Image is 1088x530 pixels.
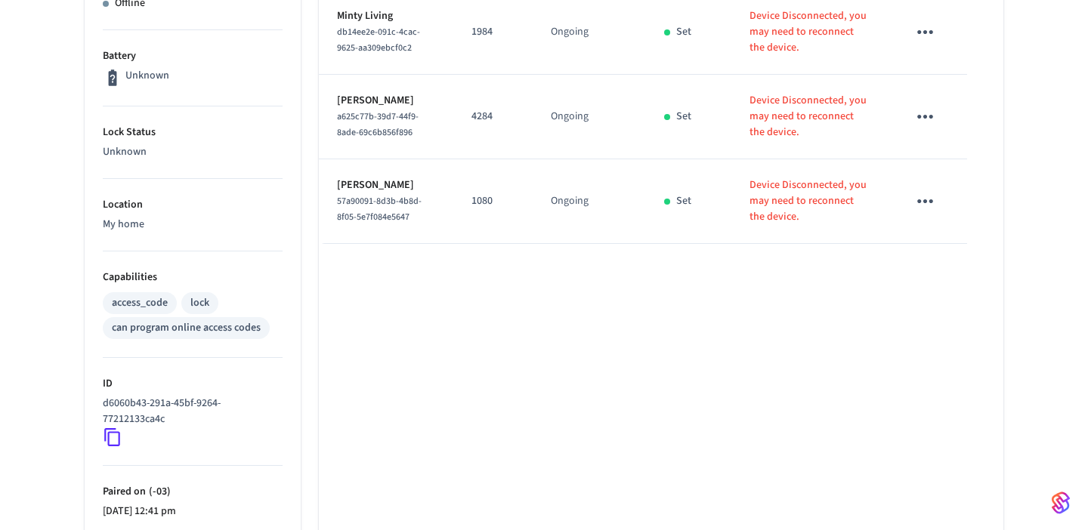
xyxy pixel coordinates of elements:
p: 1080 [471,193,515,209]
p: 1984 [471,24,515,40]
p: Capabilities [103,270,283,285]
p: 4284 [471,109,515,125]
div: access_code [112,295,168,311]
p: Paired on [103,484,283,500]
p: [PERSON_NAME] [337,93,435,109]
p: Device Disconnected, you may need to reconnect the device. [750,8,870,56]
img: SeamLogoGradient.69752ec5.svg [1052,491,1070,515]
p: Lock Status [103,125,283,140]
div: lock [190,295,209,311]
span: a625c77b-39d7-44f9-8ade-69c6b856f896 [337,110,419,139]
p: [PERSON_NAME] [337,177,435,193]
p: Battery [103,48,283,64]
span: 57a90091-8d3b-4b8d-8f05-5e7f084e5647 [337,195,422,223]
div: can program online access codes [112,320,261,336]
p: Minty Living [337,8,435,24]
span: db14ee2e-091c-4cac-9625-aa309ebcf0c2 [337,26,420,54]
p: Set [676,193,691,209]
p: Set [676,109,691,125]
p: Unknown [125,68,169,84]
p: Location [103,197,283,213]
p: [DATE] 12:41 pm [103,504,283,519]
p: ID [103,376,283,392]
p: Device Disconnected, you may need to reconnect the device. [750,93,870,140]
span: ( -03 ) [146,484,171,499]
p: d6060b43-291a-45bf-9264-77212133ca4c [103,396,277,427]
p: My home [103,217,283,233]
p: Unknown [103,144,283,160]
td: Ongoing [533,159,646,244]
p: Device Disconnected, you may need to reconnect the device. [750,177,870,225]
p: Set [676,24,691,40]
td: Ongoing [533,75,646,159]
